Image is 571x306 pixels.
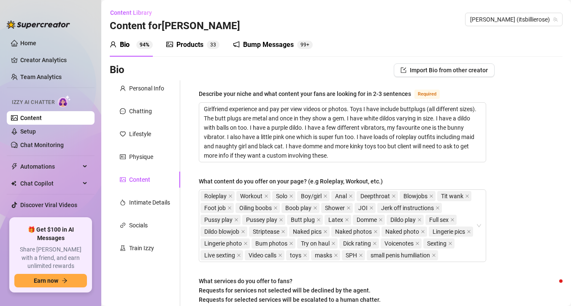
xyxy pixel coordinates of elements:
[353,215,385,225] span: Domme
[357,191,398,201] span: Deepthroat
[323,194,327,198] span: close
[425,215,457,225] span: Full sex
[328,215,343,224] span: Latex
[240,191,262,201] span: Workout
[237,253,241,257] span: close
[325,215,351,225] span: Latex
[228,194,233,198] span: close
[289,241,293,246] span: close
[120,85,126,91] span: user
[377,203,442,213] span: Jerk off instructions
[110,19,240,33] h3: Content for [PERSON_NAME]
[369,206,373,210] span: close
[542,277,563,298] iframe: Intercom live chat
[331,227,380,237] span: Naked photos
[253,227,279,236] span: Striptease
[448,241,452,246] span: close
[227,206,232,210] span: close
[129,84,164,93] div: Personal Info
[199,278,381,303] span: What services do you offer to fans? Requests for services not selected will be declined by the ag...
[200,215,241,225] span: Pussy play
[120,40,130,50] div: Bio
[346,251,357,260] span: SPH
[387,215,424,225] span: Dildo play
[129,152,153,161] div: Physique
[289,227,330,237] span: Naked pics
[20,128,36,135] a: Setup
[20,202,77,208] a: Discover Viral Videos
[239,203,272,213] span: Oiling boobs
[204,215,233,224] span: Pussy play
[325,203,345,213] span: Shower
[233,41,240,48] span: notification
[20,160,80,173] span: Automations
[264,194,268,198] span: close
[392,194,396,198] span: close
[358,203,368,213] span: JOI
[243,40,294,50] div: Bump Messages
[467,229,471,234] span: close
[417,218,422,222] span: close
[245,250,284,260] span: Video calls
[321,203,353,213] span: Shower
[303,253,307,257] span: close
[313,206,317,210] span: close
[14,246,87,270] span: Share [PERSON_NAME] with a friend, and earn unlimited rewards
[465,194,469,198] span: close
[110,63,124,77] h3: Bio
[423,238,455,249] span: Sexting
[34,277,58,284] span: Earn now
[7,20,70,29] img: logo-BBDzfeDw.svg
[249,251,276,260] span: Video calls
[317,218,321,222] span: close
[403,191,428,201] span: Blowjobs
[236,191,271,201] span: Workout
[349,194,353,198] span: close
[129,175,150,184] div: Content
[315,251,332,260] span: masks
[355,203,376,213] span: JOI
[382,227,427,237] span: Naked photo
[120,177,126,183] span: picture
[287,215,323,225] span: Butt plug
[301,191,322,201] span: Boy/girl
[204,227,239,236] span: Dildo blowjob
[285,203,311,213] span: Boob play
[381,203,434,213] span: Jerk off instructions
[553,17,558,22] span: team
[281,229,285,234] span: close
[129,107,152,116] div: Chatting
[360,191,390,201] span: Deepthroat
[204,191,227,201] span: Roleplay
[433,227,465,236] span: Lingerie pics
[410,67,488,74] span: Import Bio from other creator
[429,194,433,198] span: close
[441,191,463,201] span: Tit wank
[390,215,416,224] span: Dildo play
[166,41,173,48] span: picture
[342,250,365,260] span: SPH
[246,215,277,224] span: Pussey play
[199,177,383,186] div: What content do you offer on your page? (e.g Roleplay, Workout, etc.)
[357,215,377,224] span: Domme
[346,206,351,210] span: close
[20,53,88,67] a: Creator Analytics
[20,177,80,190] span: Chat Copilot
[297,238,338,249] span: Try on haul
[273,206,278,210] span: close
[129,221,148,230] div: Socials
[289,194,293,198] span: close
[440,250,441,260] input: What content do you offer on your page? (e.g Roleplay, Workout, etc.)
[311,250,340,260] span: masks
[281,203,319,213] span: Boob play
[379,218,383,222] span: close
[335,227,372,236] span: Naked photos
[401,67,406,73] span: import
[252,238,295,249] span: Bum photos
[200,191,235,201] span: Roleplay
[339,238,379,249] span: Dick rating
[242,215,285,225] span: Pussey play
[129,243,154,253] div: Train Izzy
[200,250,243,260] span: Live sexting
[213,42,216,48] span: 3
